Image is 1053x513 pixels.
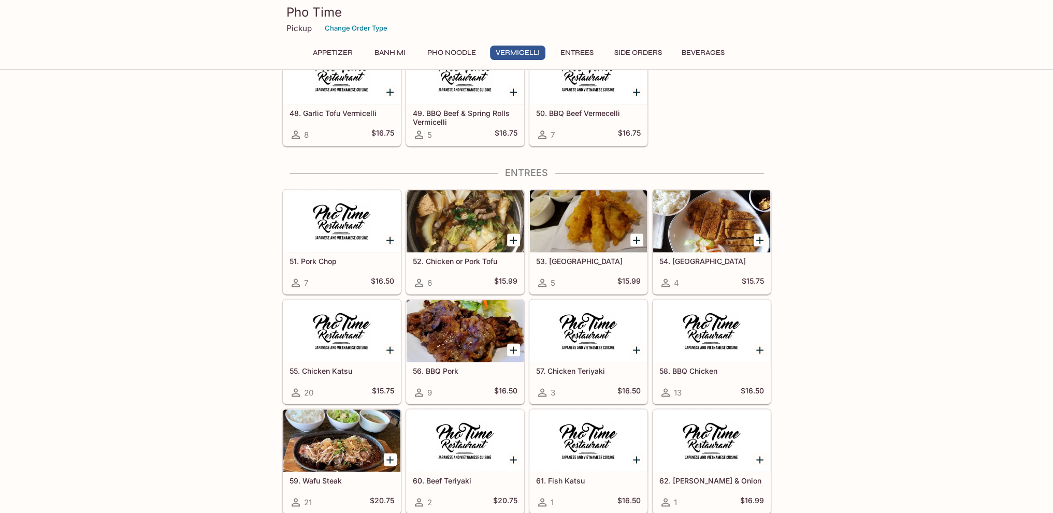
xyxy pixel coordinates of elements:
button: Add 62. Basa Ginger & Onion [754,453,767,466]
h5: 60. Beef Teriyaki [413,476,517,485]
span: 20 [304,388,313,398]
button: Pho Noodle [422,46,482,60]
h5: 53. [GEOGRAPHIC_DATA] [536,257,641,266]
p: Pickup [286,23,312,33]
button: Add 59. Wafu Steak [384,453,397,466]
h5: 62. [PERSON_NAME] & Onion [659,476,764,485]
span: 9 [427,388,432,398]
h5: $15.99 [617,276,641,289]
div: 62. Basa Ginger & Onion [653,409,770,472]
div: 52. Chicken or Pork Tofu [407,190,524,252]
h5: 56. BBQ Pork [413,367,517,375]
span: 4 [674,278,679,288]
button: Add 58. BBQ Chicken [754,343,767,356]
span: 1 [674,497,677,507]
a: 52. Chicken or Pork Tofu6$15.99 [406,189,524,294]
span: 5 [551,278,555,288]
button: Add 57. Chicken Teriyaki [630,343,643,356]
h5: $15.75 [742,276,764,289]
h5: $16.99 [740,496,764,508]
button: Add 54. Tonkatsu [754,233,767,246]
h5: $16.50 [494,386,517,399]
h5: 57. Chicken Teriyaki [536,367,641,375]
span: 5 [427,130,432,140]
a: 57. Chicken Teriyaki3$16.50 [529,299,647,404]
div: 50. BBQ Beef Vermecelli [530,42,647,104]
span: 7 [551,130,555,140]
button: Vermicelli [490,46,545,60]
button: Add 50. BBQ Beef Vermecelli [630,85,643,98]
h5: 49. BBQ Beef & Spring Rolls Vermicelli [413,109,517,126]
div: 56. BBQ Pork [407,300,524,362]
h5: 61. Fish Katsu [536,476,641,485]
a: 56. BBQ Pork9$16.50 [406,299,524,404]
button: Side Orders [609,46,668,60]
button: Add 56. BBQ Pork [507,343,520,356]
h5: $16.75 [495,128,517,141]
button: Add 61. Fish Katsu [630,453,643,466]
h5: 55. Chicken Katsu [290,367,394,375]
button: Add 49. BBQ Beef & Spring Rolls Vermicelli [507,85,520,98]
h5: $15.75 [372,386,394,399]
h5: $16.75 [618,128,641,141]
span: 13 [674,388,682,398]
h5: 51. Pork Chop [290,257,394,266]
h5: 50. BBQ Beef Vermecelli [536,109,641,118]
h5: $20.75 [493,496,517,508]
h3: Pho Time [286,4,767,20]
h5: $15.99 [494,276,517,289]
h5: 58. BBQ Chicken [659,367,764,375]
span: 1 [551,497,554,507]
h4: Entrees [282,167,771,179]
div: 51. Pork Chop [283,190,400,252]
div: 59. Wafu Steak [283,409,400,472]
div: 60. Beef Teriyaki [407,409,524,472]
a: 54. [GEOGRAPHIC_DATA]4$15.75 [653,189,771,294]
button: Appetizer [307,46,358,60]
span: 3 [551,388,555,398]
button: Add 55. Chicken Katsu [384,343,397,356]
h5: $16.50 [741,386,764,399]
span: 8 [304,130,309,140]
button: Banh Mi [367,46,413,60]
a: 55. Chicken Katsu20$15.75 [283,299,401,404]
a: 48. Garlic Tofu Vermicelli8$16.75 [283,41,401,146]
span: 2 [427,497,432,507]
h5: $16.50 [617,496,641,508]
button: Beverages [676,46,730,60]
span: 7 [304,278,308,288]
h5: 52. Chicken or Pork Tofu [413,257,517,266]
div: 55. Chicken Katsu [283,300,400,362]
h5: 59. Wafu Steak [290,476,394,485]
h5: $16.50 [617,386,641,399]
div: 57. Chicken Teriyaki [530,300,647,362]
div: 49. BBQ Beef & Spring Rolls Vermicelli [407,42,524,104]
button: Change Order Type [320,20,392,36]
span: 6 [427,278,432,288]
a: 53. [GEOGRAPHIC_DATA]5$15.99 [529,189,647,294]
div: 61. Fish Katsu [530,409,647,472]
span: 21 [304,497,312,507]
a: 58. BBQ Chicken13$16.50 [653,299,771,404]
div: 54. Tonkatsu [653,190,770,252]
button: Add 48. Garlic Tofu Vermicelli [384,85,397,98]
a: 49. BBQ Beef & Spring Rolls Vermicelli5$16.75 [406,41,524,146]
button: Add 51. Pork Chop [384,233,397,246]
h5: 48. Garlic Tofu Vermicelli [290,109,394,118]
h5: 54. [GEOGRAPHIC_DATA] [659,257,764,266]
button: Add 53. Tempura [630,233,643,246]
button: Add 52. Chicken or Pork Tofu [507,233,520,246]
div: 53. Tempura [530,190,647,252]
a: 50. BBQ Beef Vermecelli7$16.75 [529,41,647,146]
a: 51. Pork Chop7$16.50 [283,189,401,294]
h5: $16.50 [371,276,394,289]
div: 48. Garlic Tofu Vermicelli [283,42,400,104]
div: 58. BBQ Chicken [653,300,770,362]
h5: $20.75 [370,496,394,508]
h5: $16.75 [371,128,394,141]
button: Add 60. Beef Teriyaki [507,453,520,466]
button: Entrees [554,46,600,60]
